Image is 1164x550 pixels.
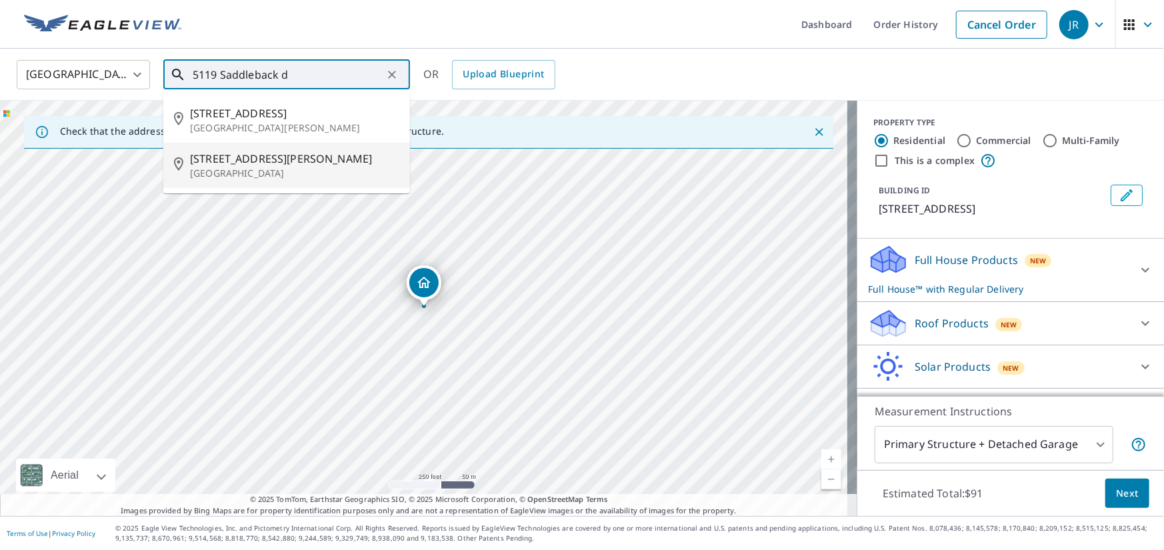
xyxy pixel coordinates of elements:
[915,359,991,375] p: Solar Products
[956,11,1047,39] a: Cancel Order
[976,134,1031,147] label: Commercial
[1030,255,1047,266] span: New
[879,185,930,196] p: BUILDING ID
[452,60,555,89] a: Upload Blueprint
[1001,319,1017,330] span: New
[383,65,401,84] button: Clear
[16,459,115,492] div: Aerial
[893,134,945,147] label: Residential
[1059,10,1089,39] div: JR
[193,56,383,93] input: Search by address or latitude-longitude
[868,244,1153,296] div: Full House ProductsNewFull House™ with Regular Delivery
[250,494,608,505] span: © 2025 TomTom, Earthstar Geographics SIO, © 2025 Microsoft Corporation, ©
[1116,485,1139,502] span: Next
[873,117,1148,129] div: PROPERTY TYPE
[895,154,975,167] label: This is a complex
[586,494,608,504] a: Terms
[407,265,441,307] div: Dropped pin, building 1, Residential property, 5119 Saddleback St Montclair, CA 91763
[1111,185,1143,206] button: Edit building 1
[872,479,994,508] p: Estimated Total: $91
[190,105,399,121] span: [STREET_ADDRESS]
[868,351,1153,383] div: Solar ProductsNew
[915,252,1018,268] p: Full House Products
[190,151,399,167] span: [STREET_ADDRESS][PERSON_NAME]
[190,167,399,180] p: [GEOGRAPHIC_DATA]
[868,394,1153,426] div: Walls ProductsNew
[190,121,399,135] p: [GEOGRAPHIC_DATA][PERSON_NAME]
[52,529,95,538] a: Privacy Policy
[868,307,1153,339] div: Roof ProductsNew
[463,66,544,83] span: Upload Blueprint
[7,529,95,537] p: |
[423,60,555,89] div: OR
[821,449,841,469] a: Current Level 17, Zoom In
[7,529,48,538] a: Terms of Use
[1003,363,1019,373] span: New
[24,15,181,35] img: EV Logo
[17,56,150,93] div: [GEOGRAPHIC_DATA]
[1105,479,1149,509] button: Next
[47,459,83,492] div: Aerial
[60,125,444,137] p: Check that the address is accurate, then drag the marker over the correct structure.
[868,282,1129,296] p: Full House™ with Regular Delivery
[811,123,828,141] button: Close
[875,426,1113,463] div: Primary Structure + Detached Garage
[527,494,583,504] a: OpenStreetMap
[879,201,1105,217] p: [STREET_ADDRESS]
[1131,437,1147,453] span: Your report will include the primary structure and a detached garage if one exists.
[115,523,1157,543] p: © 2025 Eagle View Technologies, Inc. and Pictometry International Corp. All Rights Reserved. Repo...
[915,315,989,331] p: Roof Products
[1062,134,1120,147] label: Multi-Family
[821,469,841,489] a: Current Level 17, Zoom Out
[875,403,1147,419] p: Measurement Instructions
